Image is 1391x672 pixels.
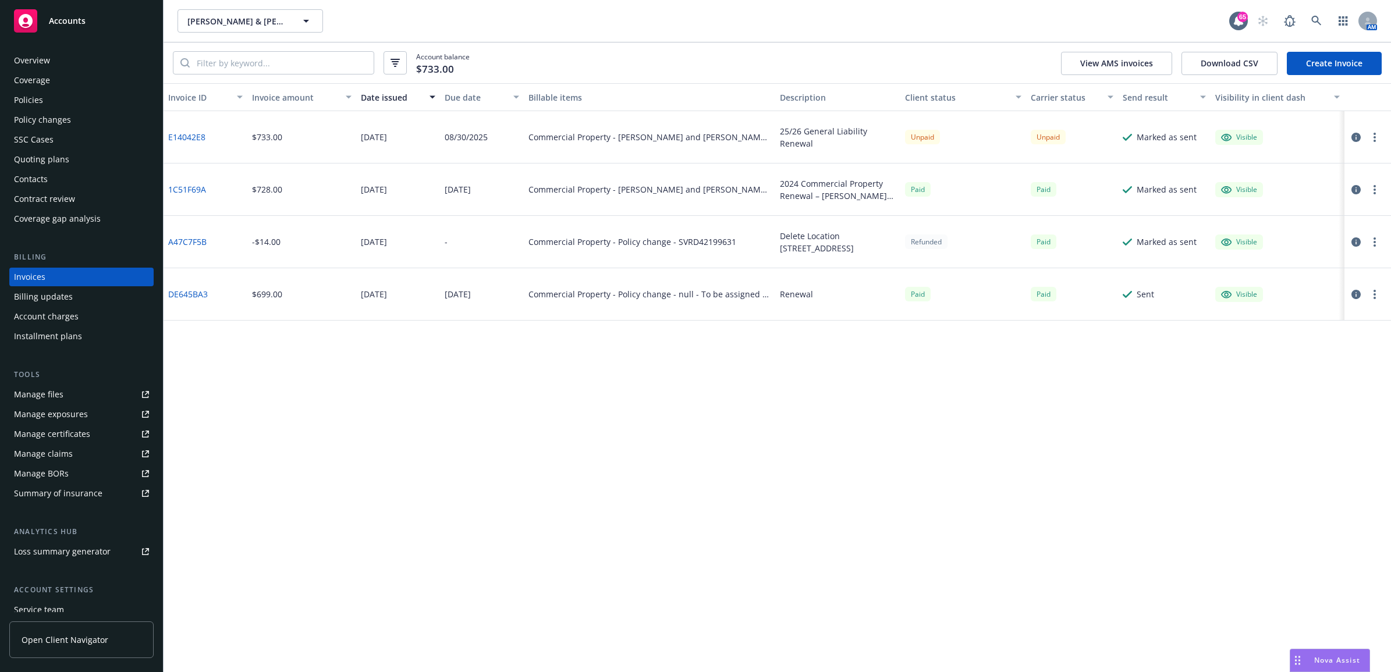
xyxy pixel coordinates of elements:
div: Coverage gap analysis [14,209,101,228]
button: Due date [440,83,524,111]
div: Quoting plans [14,150,69,169]
div: Visible [1221,289,1257,300]
div: Analytics hub [9,526,154,538]
div: Carrier status [1031,91,1101,104]
button: Client status [900,83,1026,111]
div: Invoices [14,268,45,286]
div: Manage files [14,385,63,404]
div: Policy changes [14,111,71,129]
div: Billable items [528,91,771,104]
div: Manage exposures [14,405,88,424]
span: Accounts [49,16,86,26]
div: 65 [1237,12,1248,22]
a: Manage BORs [9,464,154,483]
button: Invoice ID [164,83,247,111]
div: Unpaid [905,130,940,144]
div: Account settings [9,584,154,596]
button: View AMS invoices [1061,52,1172,75]
a: DE645BA3 [168,288,208,300]
div: $699.00 [252,288,282,300]
div: Commercial Property - Policy change - SVRD42199631 [528,236,736,248]
a: Policy changes [9,111,154,129]
div: Invoice ID [168,91,230,104]
span: $733.00 [416,62,454,77]
input: Filter by keyword... [190,52,374,74]
div: Drag to move [1290,649,1305,671]
div: Commercial Property - [PERSON_NAME] and [PERSON_NAME] - SVRD42199631 [528,183,771,195]
a: Coverage gap analysis [9,209,154,228]
div: Paid [1031,182,1056,197]
div: Refunded [905,234,948,249]
button: Invoice amount [247,83,356,111]
a: SSC Cases [9,130,154,149]
a: Policies [9,91,154,109]
div: 2024 Commercial Property Renewal – [PERSON_NAME] and [PERSON_NAME] [780,177,896,202]
a: Invoices [9,268,154,286]
span: Open Client Navigator [22,634,108,646]
div: Contacts [14,170,48,189]
div: Paid [1031,234,1056,249]
div: Overview [14,51,50,70]
div: Marked as sent [1137,183,1197,195]
div: Visibility in client dash [1215,91,1327,104]
div: Visible [1221,132,1257,143]
div: Contract review [14,190,75,208]
a: E14042E8 [168,131,205,143]
div: Date issued [361,91,423,104]
a: Summary of insurance [9,484,154,503]
div: Sent [1137,288,1154,300]
div: [DATE] [361,288,387,300]
div: - [445,236,448,248]
button: Description [775,83,901,111]
a: Manage files [9,385,154,404]
button: Nova Assist [1290,649,1370,672]
a: Account charges [9,307,154,326]
a: Loss summary generator [9,542,154,561]
div: Due date [445,91,506,104]
div: Marked as sent [1137,131,1197,143]
a: A47C7F5B [168,236,207,248]
a: Contract review [9,190,154,208]
div: [DATE] [361,183,387,195]
div: Visible [1221,184,1257,195]
div: [DATE] [361,131,387,143]
a: Manage certificates [9,425,154,443]
div: SSC Cases [14,130,54,149]
a: Contacts [9,170,154,189]
div: Paid [905,182,931,197]
a: Billing updates [9,287,154,306]
a: Start snowing [1251,9,1275,33]
div: 08/30/2025 [445,131,488,143]
div: Send result [1123,91,1193,104]
a: Coverage [9,71,154,90]
button: Billable items [524,83,775,111]
div: Billing [9,251,154,263]
div: Service team [14,600,64,619]
div: Policies [14,91,43,109]
div: Tools [9,369,154,381]
button: Date issued [356,83,440,111]
a: 1C51F69A [168,183,206,195]
a: Manage exposures [9,405,154,424]
div: Description [780,91,896,104]
span: Paid [1031,287,1056,301]
div: [DATE] [445,288,471,300]
div: Unpaid [1031,130,1066,144]
div: Coverage [14,71,50,90]
div: 25/26 General Liability Renewal [780,125,896,150]
div: Account charges [14,307,79,326]
a: Accounts [9,5,154,37]
a: Installment plans [9,327,154,346]
svg: Search [180,58,190,67]
button: Send result [1118,83,1210,111]
div: Visible [1221,237,1257,247]
div: Paid [905,287,931,301]
button: [PERSON_NAME] & [PERSON_NAME] [178,9,323,33]
button: Carrier status [1026,83,1118,111]
div: Marked as sent [1137,236,1197,248]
